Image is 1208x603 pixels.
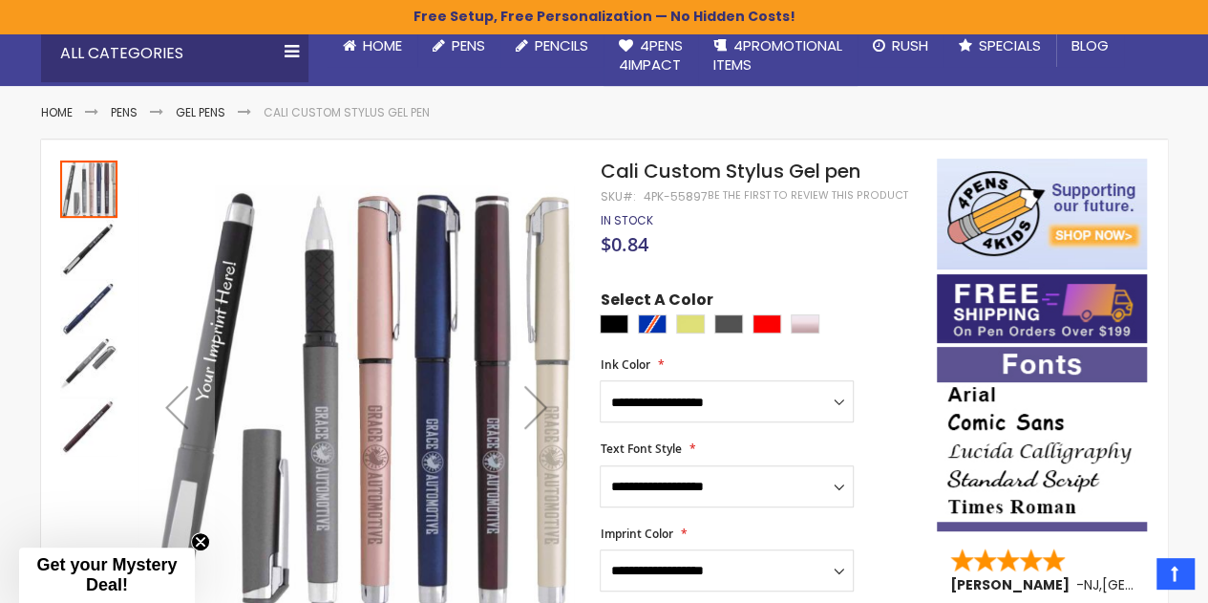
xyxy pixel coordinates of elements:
a: Rush [858,25,943,67]
img: Cali Custom Stylus Gel pen [60,398,117,455]
div: Cali Custom Stylus Gel pen [60,218,119,277]
span: Get your Mystery Deal! [36,555,177,594]
span: Imprint Color [600,526,672,542]
span: 4Pens 4impact [619,35,683,75]
span: Specials [979,35,1041,55]
div: Gold [676,314,705,334]
span: Select A Color [600,290,712,315]
span: 4PROMOTIONAL ITEMS [713,35,842,75]
a: Pencils [500,25,604,67]
a: Gel Pens [176,104,225,120]
a: Home [41,104,73,120]
div: Cali Custom Stylus Gel pen [60,159,119,218]
span: Text Font Style [600,441,681,457]
div: Cali Custom Stylus Gel pen [60,336,119,396]
a: 4PROMOTIONALITEMS [698,25,858,87]
div: Availability [600,213,652,228]
div: 4PK-55897 [643,189,707,205]
div: All Categories [41,25,308,82]
a: Pens [417,25,500,67]
strong: SKU [600,188,635,205]
div: Black [600,314,628,334]
span: [PERSON_NAME] [950,575,1076,594]
a: Home [328,25,417,67]
span: Rush [892,35,928,55]
div: Red [752,314,781,334]
div: Cali Custom Stylus Gel pen [60,396,117,455]
img: 4pens 4 kids [937,159,1147,269]
li: Cali Custom Stylus Gel pen [264,105,430,120]
div: Gunmetal [714,314,743,334]
img: Cali Custom Stylus Gel pen [60,338,117,396]
span: In stock [600,212,652,228]
span: $0.84 [600,231,647,257]
span: Pens [452,35,485,55]
div: Get your Mystery Deal!Close teaser [19,548,195,603]
span: NJ [1084,575,1099,594]
span: Ink Color [600,356,649,373]
a: Be the first to review this product [707,188,907,203]
span: Blog [1071,35,1109,55]
span: Cali Custom Stylus Gel pen [600,158,859,184]
img: Cali Custom Stylus Gel pen [60,279,117,336]
span: Home [363,35,402,55]
button: Close teaser [191,532,210,551]
img: Free shipping on orders over $199 [937,274,1147,343]
a: Pens [111,104,138,120]
div: Rose Gold [791,314,819,334]
span: Pencils [535,35,588,55]
img: font-personalization-examples [937,347,1147,531]
a: Top [1156,558,1194,589]
a: 4Pens4impact [604,25,698,87]
div: Cali Custom Stylus Gel pen [60,277,119,336]
a: Specials [943,25,1056,67]
a: Blog [1056,25,1124,67]
img: Cali Custom Stylus Gel pen [60,220,117,277]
